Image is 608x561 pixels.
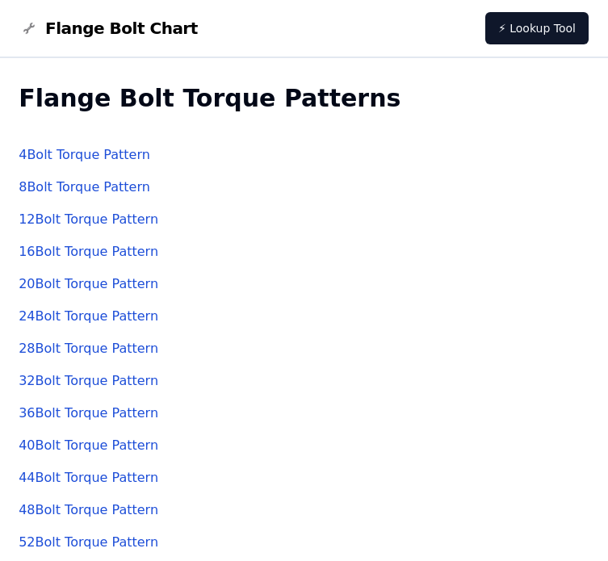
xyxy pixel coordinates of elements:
h2: Flange Bolt Torque Patterns [19,84,589,113]
span: Flange Bolt Chart [45,17,198,40]
a: 4Bolt Torque Pattern [19,147,150,162]
a: 8Bolt Torque Pattern [19,179,150,195]
a: 48Bolt Torque Pattern [19,502,158,517]
a: 12Bolt Torque Pattern [19,211,158,227]
a: Flange Bolt Chart LogoFlange Bolt Chart [19,17,198,40]
a: ⚡ Lookup Tool [485,12,589,44]
a: 24Bolt Torque Pattern [19,308,158,324]
a: 52Bolt Torque Pattern [19,534,158,550]
a: 40Bolt Torque Pattern [19,437,158,453]
a: 36Bolt Torque Pattern [19,405,158,421]
a: 16Bolt Torque Pattern [19,244,158,259]
a: 28Bolt Torque Pattern [19,341,158,356]
a: 44Bolt Torque Pattern [19,470,158,485]
a: 32Bolt Torque Pattern [19,373,158,388]
a: 20Bolt Torque Pattern [19,276,158,291]
img: Flange Bolt Chart Logo [19,19,39,38]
